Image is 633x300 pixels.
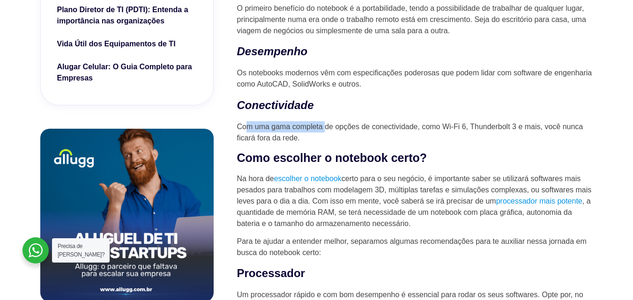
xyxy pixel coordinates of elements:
p: O primeiro benefício do notebook é a portabilidade, tendo a possibilidade de trabalhar de qualque... [237,3,593,37]
p: Para te ajudar a entender melhor, separamos algumas recomendações para te auxiliar nessa jornada ... [237,236,593,258]
p: Com uma gama completa de opções de conectividade, como Wi-Fi 6, Thunderbolt 3 e mais, você nunca ... [237,121,593,144]
p: Os notebooks modernos vêm com especificações poderosas que podem lidar com software de engenharia... [237,67,593,90]
div: Widget de chat [464,180,633,300]
strong: Processador [237,267,305,279]
p: Na hora de certo para o seu negócio, é importante saber se utilizará softwares mais pesados para ... [237,173,593,229]
em: Conectividade [237,99,314,111]
a: Vida Útil dos Equipamentos de TI [57,38,197,52]
iframe: Chat Widget [464,180,633,300]
a: escolher o notebook [274,175,342,183]
strong: Como escolher o notebook certo? [237,151,427,164]
a: Alugar Celular: O Guia Completo para Empresas [57,61,197,86]
a: Plano Diretor de TI (PDTI): Entenda a importância nas organizações [57,4,197,29]
em: Desempenho [237,45,308,58]
span: Precisa de [PERSON_NAME]? [58,243,104,258]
